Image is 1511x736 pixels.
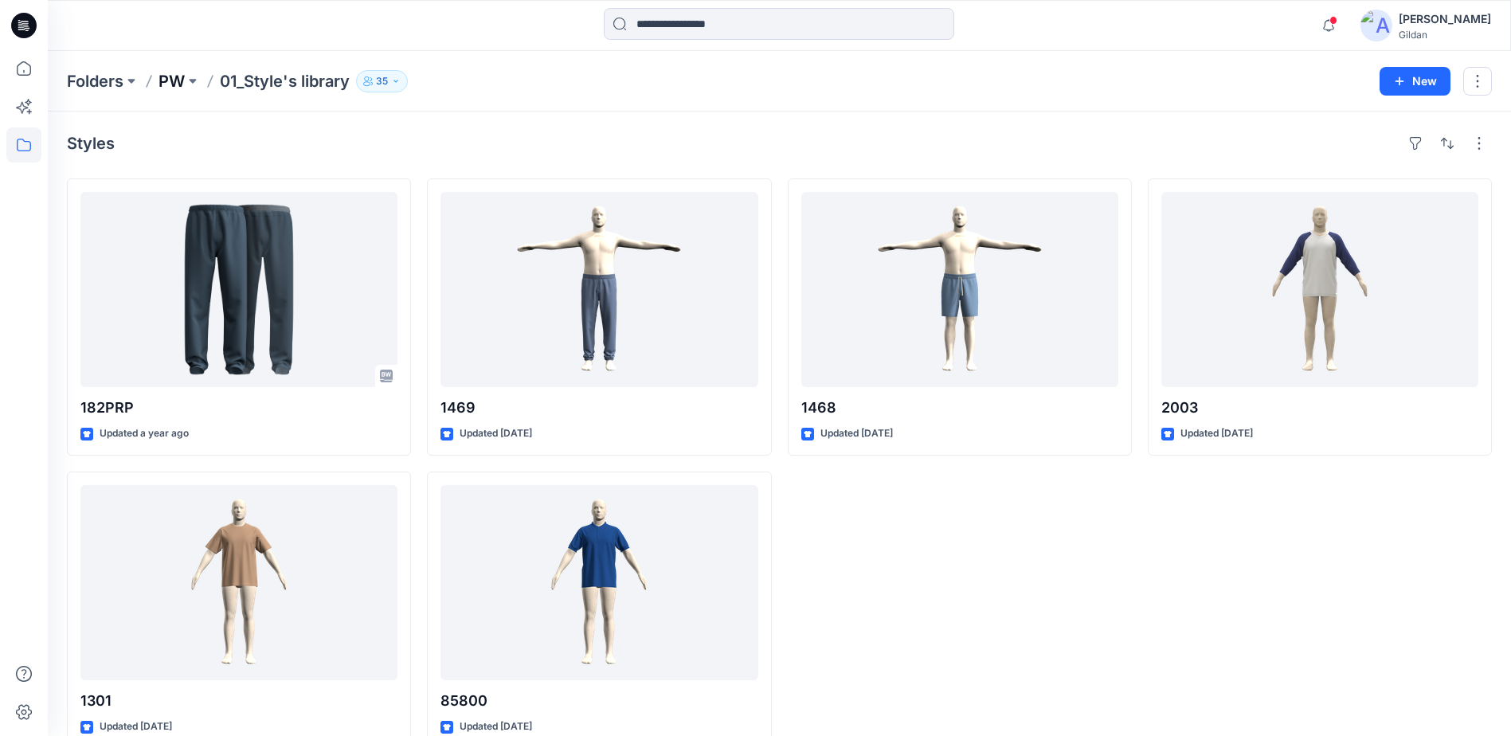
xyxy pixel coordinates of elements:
[440,192,757,387] a: 1469
[67,134,115,153] h4: Styles
[80,690,397,712] p: 1301
[80,485,397,680] a: 1301
[80,397,397,419] p: 182PRP
[801,397,1118,419] p: 1468
[801,192,1118,387] a: 1468
[220,70,350,92] p: 01_Style's library
[1180,425,1253,442] p: Updated [DATE]
[440,397,757,419] p: 1469
[100,425,189,442] p: Updated a year ago
[1380,67,1450,96] button: New
[1360,10,1392,41] img: avatar
[460,718,532,735] p: Updated [DATE]
[1161,397,1478,419] p: 2003
[100,718,172,735] p: Updated [DATE]
[80,192,397,387] a: 182PRP
[440,690,757,712] p: 85800
[376,72,388,90] p: 35
[1161,192,1478,387] a: 2003
[460,425,532,442] p: Updated [DATE]
[67,70,123,92] a: Folders
[356,70,408,92] button: 35
[1399,10,1491,29] div: [PERSON_NAME]
[159,70,185,92] a: PW
[820,425,893,442] p: Updated [DATE]
[440,485,757,680] a: 85800
[1399,29,1491,41] div: Gildan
